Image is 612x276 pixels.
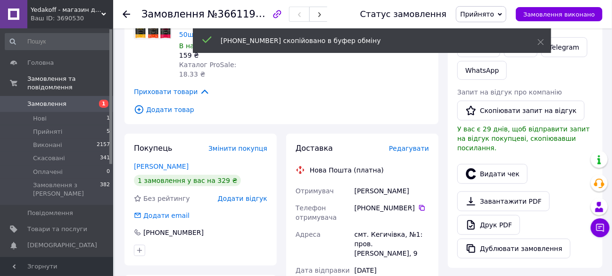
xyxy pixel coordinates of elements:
a: Завантажити PDF [457,191,550,211]
button: Замовлення виконано [516,7,603,21]
span: №366119080 [207,8,274,20]
span: Замовлення [141,9,205,20]
div: [PHONE_NUMBER] [355,203,429,213]
div: Додати email [133,211,190,220]
span: Додати відгук [218,195,267,202]
span: Редагувати [389,145,429,152]
input: Пошук [5,33,111,50]
span: Оплачені [33,168,63,176]
a: Чай пакетований Gemini Tea Mix 9 смаків в асортименті, 50шт [179,2,255,38]
span: Головна [27,59,54,67]
span: Yedakoff - магазин для справжніх гурманів! [31,6,101,14]
div: [PERSON_NAME] [353,182,431,199]
button: Чат з покупцем [591,218,610,237]
span: Повідомлення [27,209,73,217]
span: Прийнято [460,10,494,18]
span: Замовлення [27,100,66,108]
span: Дата відправки [296,267,350,274]
span: В наявності [179,42,220,50]
button: Видати чек [457,164,528,184]
a: Друк PDF [457,215,520,235]
span: Запит на відгук про компанію [457,88,562,96]
div: Ваш ID: 3690530 [31,14,113,23]
div: Нова Пошта (платна) [307,165,386,175]
div: Повернутися назад [123,9,130,19]
span: 0 [107,168,110,176]
div: [PHONE_NUMBER] [142,228,205,237]
div: Статус замовлення [360,9,447,19]
span: Нові [33,114,47,123]
span: Приховати товари [134,86,210,97]
span: [DEMOGRAPHIC_DATA] [27,241,97,250]
span: 1 [107,114,110,123]
span: Товари та послуги [27,225,87,233]
span: 341 [100,154,110,163]
span: Замовлення та повідомлення [27,75,113,92]
span: Замовлення з [PERSON_NAME] [33,181,100,198]
span: 1 [99,100,108,108]
span: Замовлення виконано [523,11,595,18]
span: Змінити покупця [208,145,267,152]
a: Telegram [541,37,587,57]
div: 1 замовлення у вас на 329 ₴ [134,175,241,186]
span: Виконані [33,141,62,149]
span: Прийняті [33,128,62,136]
div: [PHONE_NUMBER] скопійовано в буфер обміну [221,36,514,45]
a: [PERSON_NAME] [134,163,189,170]
a: WhatsApp [457,61,507,80]
button: Скопіювати запит на відгук [457,101,585,121]
span: Покупець [134,144,173,153]
span: 2157 [97,141,110,149]
div: 159 ₴ [179,51,257,60]
span: Адреса [296,231,321,238]
span: Скасовані [33,154,65,163]
span: Доставка [296,144,333,153]
span: 5 [107,128,110,136]
div: смт. Кегичівка, №1: пров. [PERSON_NAME], 9 [353,226,431,262]
span: У вас є 29 днів, щоб відправити запит на відгук покупцеві, скопіювавши посилання. [457,125,590,152]
span: Каталог ProSale: 18.33 ₴ [179,61,236,78]
span: Додати товар [134,104,429,115]
button: Дублювати замовлення [457,239,571,259]
span: Отримувач [296,187,334,195]
span: Телефон отримувача [296,204,337,221]
span: Без рейтингу [143,195,190,202]
span: 382 [100,181,110,198]
div: Додати email [142,211,190,220]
